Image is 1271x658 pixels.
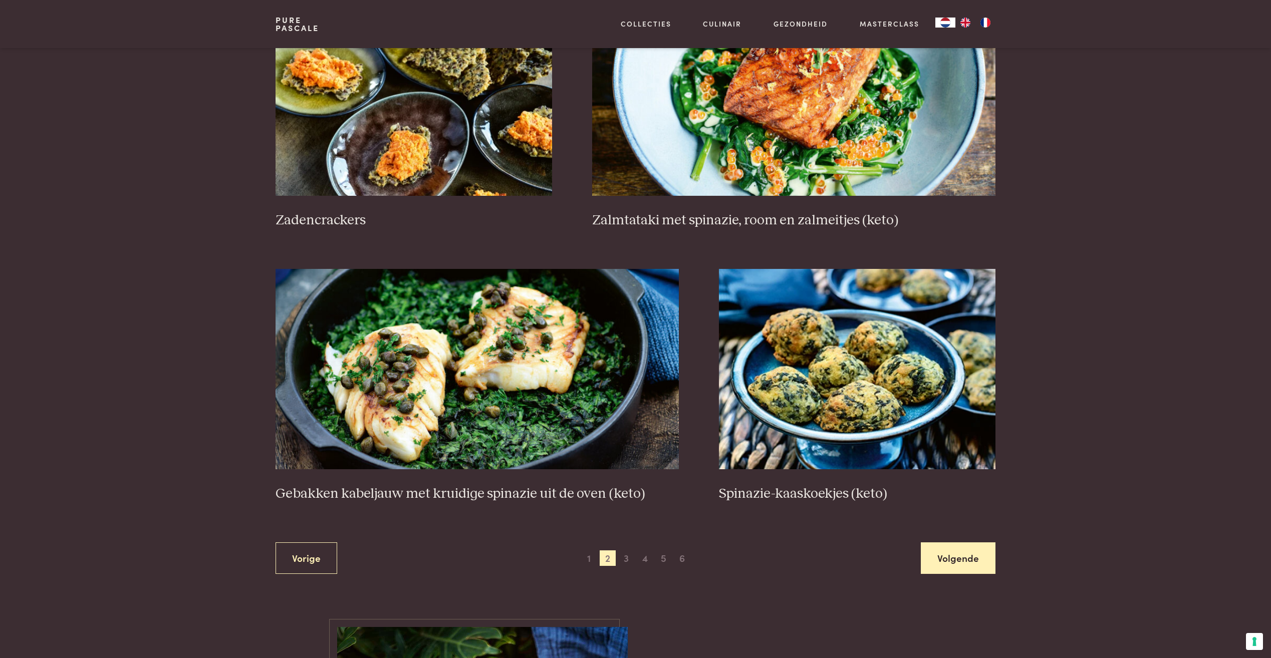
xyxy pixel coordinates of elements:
a: Culinair [703,19,741,29]
a: Spinazie-kaaskoekjes (keto) Spinazie-kaaskoekjes (keto) [719,269,995,502]
img: Spinazie-kaaskoekjes (keto) [719,269,995,469]
span: 5 [655,550,671,566]
h3: Spinazie-kaaskoekjes (keto) [719,485,995,503]
span: 4 [637,550,653,566]
a: Masterclass [860,19,919,29]
h3: Zalmtataki met spinazie, room en zalmeitjes (keto) [592,212,995,229]
a: Gebakken kabeljauw met kruidige spinazie uit de oven (keto) Gebakken kabeljauw met kruidige spina... [276,269,679,502]
h3: Gebakken kabeljauw met kruidige spinazie uit de oven (keto) [276,485,679,503]
button: Uw voorkeuren voor toestemming voor trackingtechnologieën [1246,633,1263,650]
h3: Zadencrackers [276,212,552,229]
img: Gebakken kabeljauw met kruidige spinazie uit de oven (keto) [276,269,679,469]
span: 2 [600,550,616,566]
span: 1 [581,550,597,566]
a: NL [935,18,955,28]
a: Gezondheid [774,19,828,29]
span: 6 [674,550,690,566]
ul: Language list [955,18,995,28]
a: Volgende [921,542,995,574]
aside: Language selected: Nederlands [935,18,995,28]
a: FR [975,18,995,28]
a: Vorige [276,542,337,574]
span: 3 [618,550,634,566]
a: EN [955,18,975,28]
a: PurePascale [276,16,319,32]
a: Collecties [621,19,671,29]
div: Language [935,18,955,28]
